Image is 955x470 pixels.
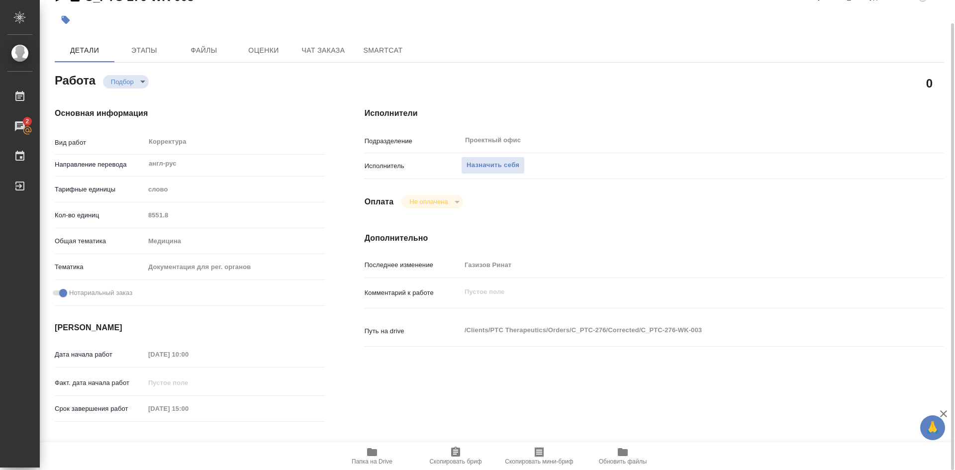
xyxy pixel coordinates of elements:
input: Пустое поле [145,401,232,416]
span: Назначить себя [467,160,519,171]
span: Обновить файлы [599,458,647,465]
input: Пустое поле [145,440,232,454]
button: Не оплачена [406,197,451,206]
div: Подбор [401,195,463,208]
input: Пустое поле [461,258,896,272]
h4: Исполнители [365,107,944,119]
span: Нотариальный заказ [69,288,132,298]
button: Обновить файлы [581,442,665,470]
h4: Основная информация [55,107,325,119]
input: Пустое поле [145,208,325,222]
div: Медицина [145,233,325,250]
button: 🙏 [920,415,945,440]
span: Оценки [240,44,287,57]
textarea: /Clients/PTC Therapeutics/Orders/C_PTC-276/Corrected/C_PTC-276-WK-003 [461,322,896,339]
h2: Работа [55,71,95,89]
span: SmartCat [359,44,407,57]
button: Скопировать мини-бриф [497,442,581,470]
span: Файлы [180,44,228,57]
span: 2 [19,116,35,126]
h4: [PERSON_NAME] [55,322,325,334]
p: Исполнитель [365,161,461,171]
p: Вид работ [55,138,145,148]
div: слово [145,181,325,198]
p: Факт. дата начала работ [55,378,145,388]
p: Тарифные единицы [55,185,145,194]
h4: Оплата [365,196,394,208]
a: 2 [2,114,37,139]
p: Направление перевода [55,160,145,170]
span: Детали [61,44,108,57]
p: Подразделение [365,136,461,146]
span: Скопировать бриф [429,458,481,465]
p: Путь на drive [365,326,461,336]
p: Срок завершения работ [55,404,145,414]
span: Скопировать мини-бриф [505,458,573,465]
span: Папка на Drive [352,458,392,465]
p: Комментарий к работе [365,288,461,298]
p: Последнее изменение [365,260,461,270]
button: Подбор [108,78,137,86]
button: Папка на Drive [330,442,414,470]
p: Тематика [55,262,145,272]
p: Дата начала работ [55,350,145,360]
button: Добавить тэг [55,9,77,31]
div: Подбор [103,75,149,89]
button: Назначить себя [461,157,525,174]
span: 🙏 [924,417,941,438]
span: Этапы [120,44,168,57]
input: Пустое поле [145,347,232,362]
p: Кол-во единиц [55,210,145,220]
span: Чат заказа [299,44,347,57]
div: Документация для рег. органов [145,259,325,276]
h2: 0 [926,75,933,92]
button: Скопировать бриф [414,442,497,470]
h4: Дополнительно [365,232,944,244]
input: Пустое поле [145,376,232,390]
p: Общая тематика [55,236,145,246]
